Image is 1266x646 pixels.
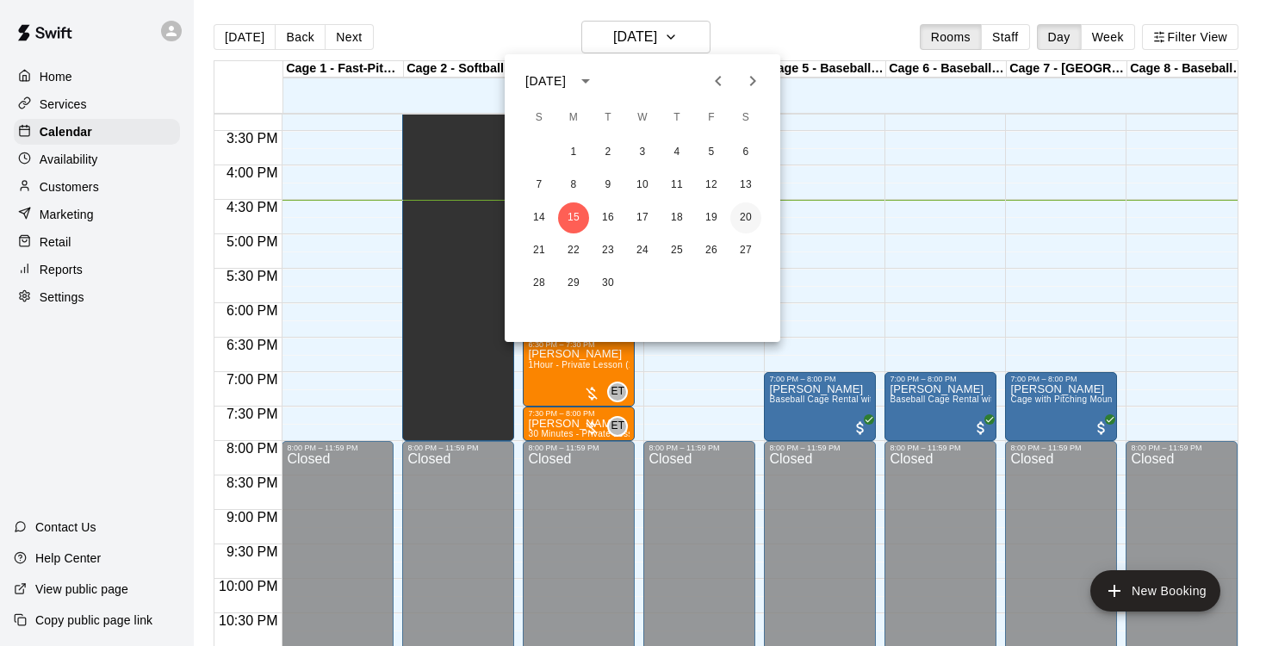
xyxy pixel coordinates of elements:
[593,235,624,266] button: 23
[627,101,658,135] span: Wednesday
[524,170,555,201] button: 7
[735,64,770,98] button: Next month
[661,202,692,233] button: 18
[696,137,727,168] button: 5
[696,202,727,233] button: 19
[558,101,589,135] span: Monday
[593,268,624,299] button: 30
[627,170,658,201] button: 10
[593,170,624,201] button: 9
[730,202,761,233] button: 20
[524,202,555,233] button: 14
[661,101,692,135] span: Thursday
[558,137,589,168] button: 1
[730,170,761,201] button: 13
[701,64,735,98] button: Previous month
[593,202,624,233] button: 16
[627,202,658,233] button: 17
[627,137,658,168] button: 3
[558,202,589,233] button: 15
[593,137,624,168] button: 2
[730,101,761,135] span: Saturday
[524,101,555,135] span: Sunday
[696,170,727,201] button: 12
[661,137,692,168] button: 4
[524,268,555,299] button: 28
[525,72,566,90] div: [DATE]
[730,235,761,266] button: 27
[627,235,658,266] button: 24
[558,235,589,266] button: 22
[696,101,727,135] span: Friday
[661,170,692,201] button: 11
[730,137,761,168] button: 6
[558,268,589,299] button: 29
[571,66,600,96] button: calendar view is open, switch to year view
[593,101,624,135] span: Tuesday
[661,235,692,266] button: 25
[558,170,589,201] button: 8
[696,235,727,266] button: 26
[524,235,555,266] button: 21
